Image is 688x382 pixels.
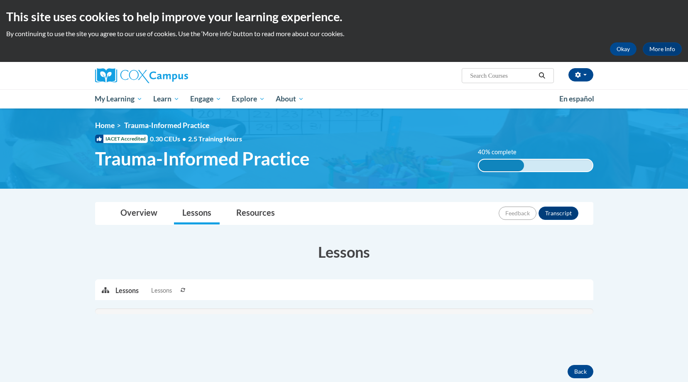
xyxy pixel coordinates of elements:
label: 40% complete [478,148,526,157]
span: 2.5 Training Hours [188,135,242,143]
button: Okay [610,42,637,56]
span: IACET Accredited [95,135,148,143]
a: Engage [185,89,227,108]
a: En español [554,90,600,108]
h3: Lessons [95,242,593,262]
span: Explore [232,94,265,104]
a: About [270,89,309,108]
span: Lessons [151,286,172,295]
a: My Learning [90,89,148,108]
button: Back [568,365,593,378]
button: Feedback [499,207,536,220]
img: Cox Campus [95,68,188,83]
button: Search [536,71,548,81]
span: Trauma-Informed Practice [95,148,310,170]
span: My Learning [95,94,142,104]
input: Search Courses [469,71,536,81]
p: By continuing to use the site you agree to our use of cookies. Use the ‘More info’ button to read... [6,29,682,38]
button: Account Settings [568,68,593,81]
a: Resources [228,202,283,224]
span: Trauma-Informed Practice [124,121,209,130]
a: Explore [226,89,270,108]
a: Overview [112,202,166,224]
a: Lessons [174,202,220,224]
h2: This site uses cookies to help improve your learning experience. [6,8,682,25]
span: 0.30 CEUs [150,134,188,143]
span: Engage [190,94,221,104]
p: Lessons [115,286,139,295]
a: Learn [148,89,185,108]
span: Learn [153,94,179,104]
span: About [276,94,304,104]
a: Cox Campus [95,68,253,83]
span: • [182,135,186,143]
span: En español [559,94,594,103]
a: More Info [643,42,682,56]
button: Transcript [539,207,578,220]
div: 40% complete [479,160,524,171]
div: Main menu [83,89,606,108]
a: Home [95,121,115,130]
